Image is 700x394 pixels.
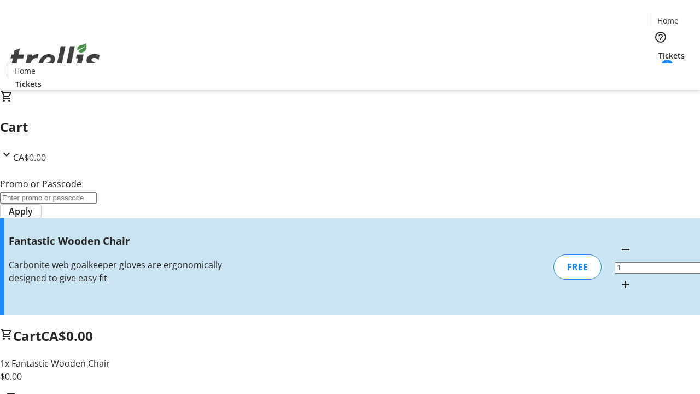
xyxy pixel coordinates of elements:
span: Home [14,65,36,77]
h3: Fantastic Wooden Chair [9,233,248,248]
a: Tickets [7,78,50,90]
button: Help [650,26,672,48]
span: Apply [9,205,33,218]
span: Home [657,15,679,26]
a: Home [7,65,42,77]
button: Increment by one [615,274,637,296]
div: Carbonite web goalkeeper gloves are ergonomically designed to give easy fit [9,258,248,285]
span: Tickets [658,50,685,61]
button: Decrement by one [615,239,637,260]
a: Tickets [650,50,693,61]
button: Cart [650,61,672,83]
span: CA$0.00 [41,327,93,345]
span: Tickets [15,78,42,90]
div: FREE [553,254,602,280]
img: Orient E2E Organization hDLm3eDEO8's Logo [7,31,104,86]
a: Home [650,15,685,26]
span: CA$0.00 [13,152,46,164]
